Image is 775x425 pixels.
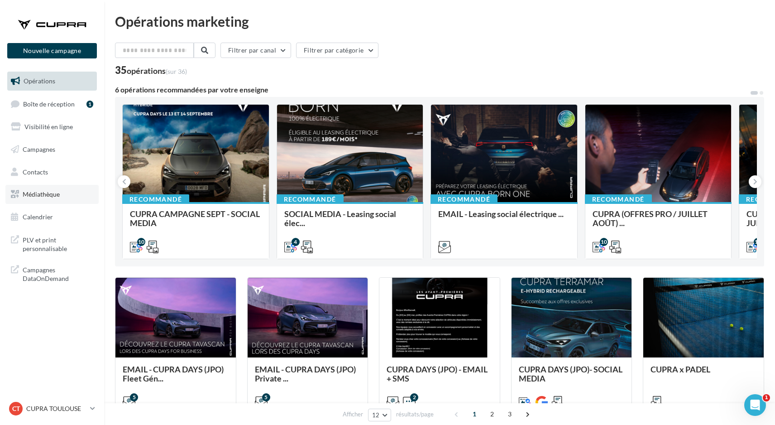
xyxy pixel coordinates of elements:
span: CUPRA CAMPAGNE SEPT - SOCIAL MEDIA [130,209,260,228]
div: 10 [137,238,145,246]
div: 5 [262,393,270,401]
a: Médiathèque [5,185,99,204]
span: 12 [372,411,380,419]
span: Opérations [24,77,55,85]
span: Boîte de réception [23,100,75,107]
span: CT [12,404,20,413]
div: opérations [127,67,187,75]
a: Calendrier [5,208,99,227]
a: Boîte de réception1 [5,94,99,114]
div: 4 [292,238,300,246]
a: Contacts [5,163,99,182]
button: Filtrer par canal [220,43,291,58]
div: 6 opérations recommandées par votre enseigne [115,86,750,93]
iframe: Intercom live chat [744,394,766,416]
span: 1 [763,394,770,401]
span: EMAIL - CUPRA DAYS (JPO) Fleet Gén... [123,364,224,383]
span: 3 [502,407,517,421]
div: 2 [410,393,418,401]
div: 11 [754,238,762,246]
span: CUPRA (OFFRES PRO / JUILLET AOÛT) ... [593,209,708,228]
span: Calendrier [23,213,53,221]
span: Contacts [23,168,48,175]
div: Recommandé [431,194,498,204]
span: Campagnes [23,145,55,153]
p: CUPRA TOULOUSE [26,404,86,413]
a: Campagnes DataOnDemand [5,260,99,287]
div: Recommandé [122,194,189,204]
a: Campagnes [5,140,99,159]
span: résultats/page [396,410,434,419]
button: Filtrer par catégorie [296,43,378,58]
a: Opérations [5,72,99,91]
a: PLV et print personnalisable [5,230,99,257]
div: 1 [86,101,93,108]
span: CUPRA DAYS (JPO)- SOCIAL MEDIA [519,364,622,383]
span: CUPRA DAYS (JPO) - EMAIL + SMS [387,364,488,383]
span: SOCIAL MEDIA - Leasing social élec... [284,209,396,228]
span: EMAIL - CUPRA DAYS (JPO) Private ... [255,364,356,383]
span: Médiathèque [23,190,60,198]
span: Visibilité en ligne [24,123,73,130]
div: Opérations marketing [115,14,764,28]
button: Nouvelle campagne [7,43,97,58]
span: Afficher [343,410,363,419]
a: CT CUPRA TOULOUSE [7,400,97,417]
span: Campagnes DataOnDemand [23,264,93,283]
div: 10 [600,238,608,246]
span: 2 [485,407,499,421]
div: Recommandé [277,194,344,204]
span: EMAIL - Leasing social électrique ... [438,209,564,219]
span: CUPRA x PADEL [651,364,710,374]
div: 5 [130,393,138,401]
button: 12 [368,409,391,421]
span: (sur 36) [166,68,187,75]
span: PLV et print personnalisable [23,234,93,253]
span: 1 [467,407,482,421]
div: Recommandé [585,194,652,204]
div: 35 [115,65,187,75]
a: Visibilité en ligne [5,117,99,136]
